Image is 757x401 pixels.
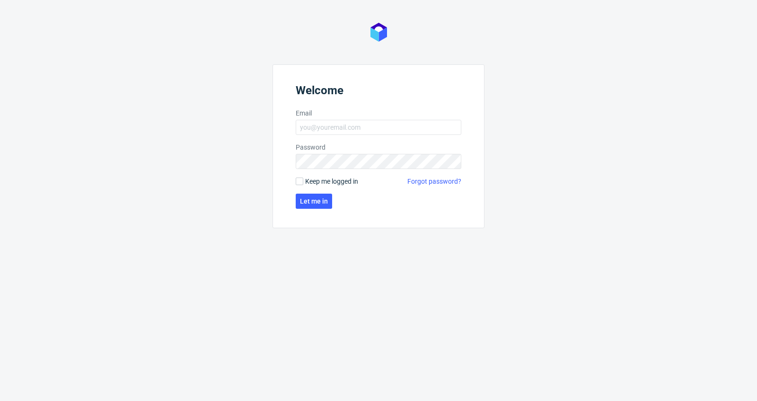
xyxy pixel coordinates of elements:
a: Forgot password? [407,177,461,186]
input: you@youremail.com [296,120,461,135]
label: Email [296,108,461,118]
span: Keep me logged in [305,177,358,186]
span: Let me in [300,198,328,205]
button: Let me in [296,194,332,209]
header: Welcome [296,84,461,101]
label: Password [296,143,461,152]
